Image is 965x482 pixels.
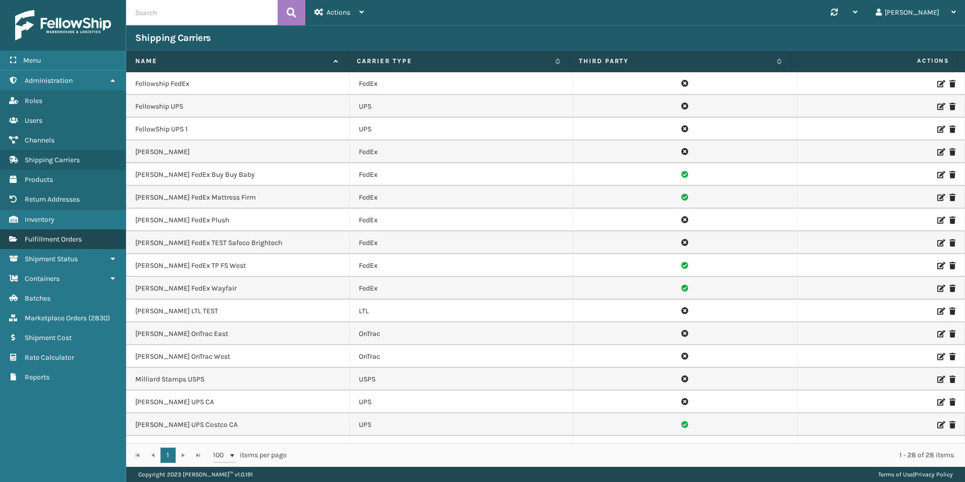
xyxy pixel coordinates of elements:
td: Fellowship FedEx [126,72,350,95]
a: 1 [160,448,176,463]
span: Return Addresses [25,195,80,204]
td: [PERSON_NAME] [126,140,350,163]
td: [PERSON_NAME] FedEx Buy Buy Baby [126,163,350,186]
span: Actions [794,53,955,69]
td: FedEx [350,277,573,300]
p: Copyright 2023 [PERSON_NAME]™ v 1.0.191 [138,467,253,482]
span: Menu [23,56,41,65]
span: ( 2830 ) [88,314,110,322]
i: Delete [949,126,955,133]
div: 1 - 28 of 28 items [301,450,954,460]
i: Edit [937,194,943,201]
i: Delete [949,353,955,360]
i: Delete [949,149,955,156]
i: Edit [937,376,943,383]
span: Actions [327,8,350,17]
i: Edit [937,330,943,338]
i: Edit [937,103,943,110]
td: FedEx [350,254,573,277]
td: UPS [350,413,573,436]
label: Carrier Type [357,57,550,66]
i: Edit [937,171,943,178]
i: Edit [937,239,943,247]
span: Shipment Status [25,255,78,263]
i: Delete [949,217,955,224]
td: [PERSON_NAME] LTL TEST [126,300,350,322]
td: USPS [350,368,573,391]
i: Edit [937,217,943,224]
a: Terms of Use [878,471,913,478]
span: Rate Calculator [25,353,74,362]
a: Privacy Policy [915,471,953,478]
i: Edit [937,80,943,87]
i: Delete [949,399,955,406]
span: Channels [25,136,55,144]
span: Shipping Carriers [25,156,80,164]
span: Administration [25,76,73,85]
td: FedEx [350,209,573,231]
td: LTL [350,300,573,322]
i: Delete [949,194,955,201]
i: Edit [937,262,943,269]
td: OnTrac [350,345,573,368]
label: Third Party [579,57,772,66]
td: Fellowship UPS [126,95,350,118]
td: Milliard Stamps USPS [126,368,350,391]
span: 100 [213,450,228,460]
span: items per page [213,448,287,463]
i: Edit [937,399,943,406]
td: UPS [350,391,573,413]
td: [PERSON_NAME] FedEx Wayfair [126,277,350,300]
td: FedEx [350,186,573,209]
span: Reports [25,373,49,381]
i: Delete [949,239,955,247]
i: Edit [937,285,943,292]
td: FedEx [350,72,573,95]
i: Edit [937,149,943,156]
td: UPS [350,95,573,118]
td: OnTrac [350,322,573,345]
span: Products [25,175,53,184]
span: Inventory [25,215,55,224]
td: FedEx [350,163,573,186]
td: [PERSON_NAME] OnTrac West [126,345,350,368]
td: [PERSON_NAME] UPS CA [126,391,350,413]
td: [PERSON_NAME] UPS Costco CA [126,413,350,436]
td: FedEx [350,140,573,163]
label: Name [135,57,329,66]
img: logo [15,10,111,40]
span: Containers [25,274,60,283]
i: Edit [937,126,943,133]
i: Edit [937,353,943,360]
i: Delete [949,103,955,110]
td: [PERSON_NAME] UPS Freight Innovation [126,436,350,459]
i: Edit [937,308,943,315]
h3: Shipping Carriers [135,32,211,44]
i: Delete [949,421,955,428]
td: [PERSON_NAME] FedEx Mattress Firm [126,186,350,209]
td: [PERSON_NAME] OnTrac East [126,322,350,345]
i: Delete [949,285,955,292]
span: Shipment Cost [25,333,72,342]
span: Users [25,116,42,125]
td: [PERSON_NAME] FedEx TP FS West [126,254,350,277]
i: Delete [949,308,955,315]
i: Delete [949,171,955,178]
i: Edit [937,421,943,428]
i: Delete [949,80,955,87]
td: [PERSON_NAME] FedEx TEST Safeco Brightech [126,231,350,254]
td: UPS [350,436,573,459]
span: Marketplace Orders [25,314,87,322]
i: Delete [949,330,955,338]
i: Delete [949,262,955,269]
td: FedEx [350,231,573,254]
div: | [878,467,953,482]
td: [PERSON_NAME] FedEx Plush [126,209,350,231]
span: Roles [25,97,42,105]
span: Fulfillment Orders [25,235,82,244]
span: Batches [25,294,50,303]
td: FellowShip UPS 1 [126,118,350,140]
td: UPS [350,118,573,140]
i: Delete [949,376,955,383]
